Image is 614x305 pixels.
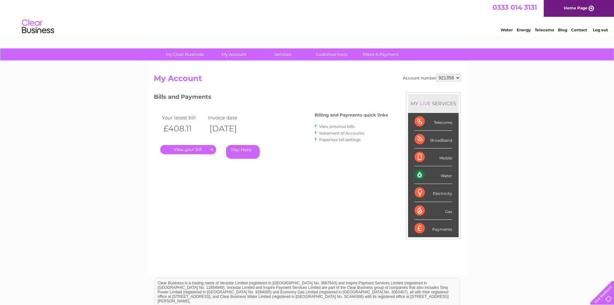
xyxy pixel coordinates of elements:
[155,4,460,31] div: Clear Business is a trading name of Verastar Limited (registered in [GEOGRAPHIC_DATA] No. 3667643...
[593,27,608,32] a: Log out
[414,131,452,148] div: Broadband
[354,48,407,60] a: Make A Payment
[160,122,207,135] th: £408.11
[154,92,388,104] h3: Bills and Payments
[206,122,253,135] th: [DATE]
[414,184,452,202] div: Electricity
[403,74,461,82] div: Account number
[160,145,216,154] a: .
[226,145,260,159] a: Pay Here
[315,113,388,117] h4: Billing and Payments quick links
[501,27,513,32] a: Water
[256,48,309,60] a: Services
[319,124,355,129] a: View previous bills
[160,113,207,122] td: Your latest bill
[207,48,260,60] a: My Account
[414,148,452,166] div: Mobile
[154,74,461,86] h2: My Account
[408,94,459,113] div: MY SERVICES
[571,27,587,32] a: Contact
[535,27,554,32] a: Telecoms
[517,27,531,32] a: Energy
[414,113,452,131] div: Telecoms
[418,100,432,107] div: LIVE
[22,17,54,36] img: logo.png
[558,27,567,32] a: Blog
[206,113,253,122] td: Invoice date
[305,48,358,60] a: Customer Help
[158,48,211,60] a: My Clear Business
[414,220,452,237] div: Payments
[414,166,452,184] div: Water
[319,131,364,136] a: Statement of Accounts
[492,3,537,11] a: 0333 014 3131
[414,202,452,220] div: Gas
[319,137,361,142] a: Paperless bill settings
